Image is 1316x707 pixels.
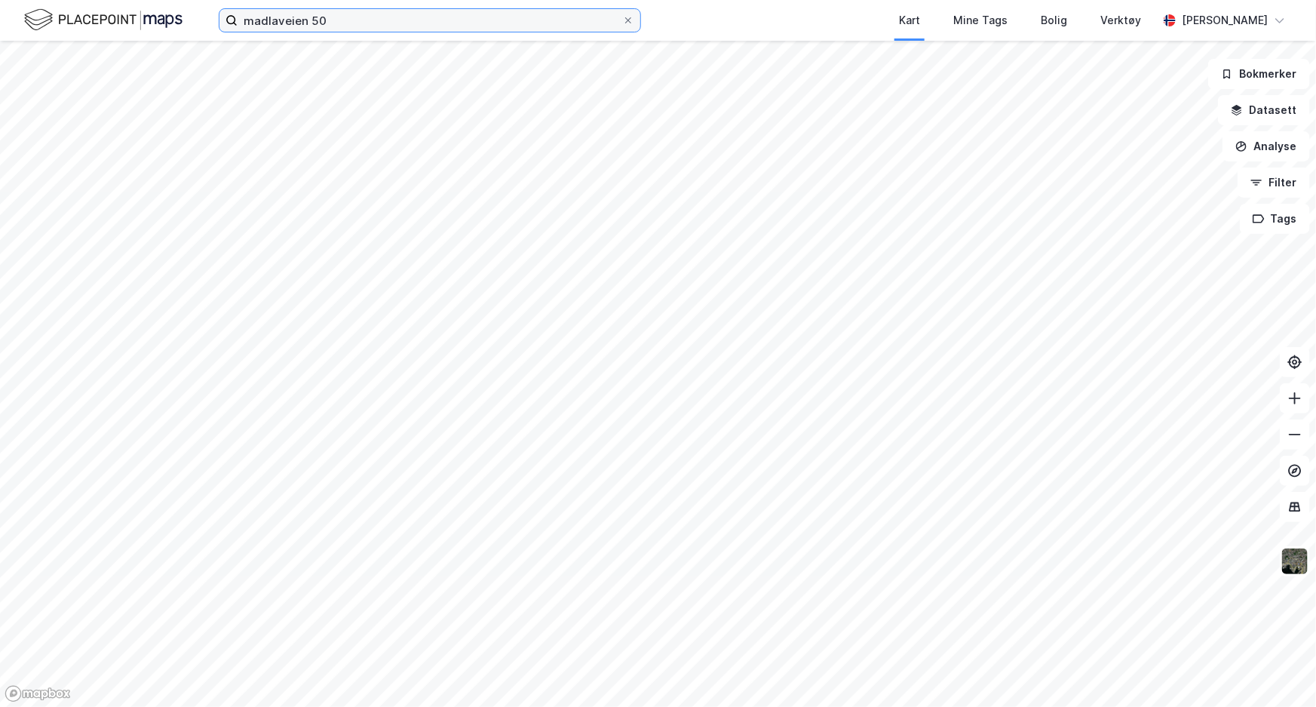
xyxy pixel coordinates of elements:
[953,11,1008,29] div: Mine Tags
[1182,11,1268,29] div: [PERSON_NAME]
[1208,59,1310,89] button: Bokmerker
[1041,11,1067,29] div: Bolig
[238,9,622,32] input: Søk på adresse, matrikkel, gårdeiere, leietakere eller personer
[5,685,71,702] a: Mapbox homepage
[1241,635,1316,707] div: Kontrollprogram for chat
[1100,11,1141,29] div: Verktøy
[1222,131,1310,161] button: Analyse
[1281,547,1309,576] img: 9k=
[1240,204,1310,234] button: Tags
[1238,168,1310,198] button: Filter
[1218,95,1310,125] button: Datasett
[899,11,920,29] div: Kart
[24,7,183,33] img: logo.f888ab2527a4732fd821a326f86c7f29.svg
[1241,635,1316,707] iframe: Chat Widget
